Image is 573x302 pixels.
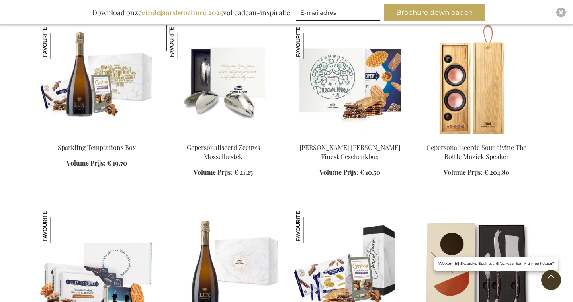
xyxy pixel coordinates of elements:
span: Volume Prijs: [194,168,233,176]
img: Personalised Soundivine The Bottle Music Speaker [420,25,534,136]
button: Brochure downloaden [384,4,485,21]
div: Close [556,8,566,17]
div: Download onze vol cadeau-inspiratie [88,4,294,21]
img: The Perfect Temptations Box [293,209,327,243]
img: Personalised Zeeland Mussel Cutlery [166,25,280,136]
a: [PERSON_NAME] [PERSON_NAME] Finest Geschenkbox [299,143,401,161]
a: Personalised Zeeland Mussel Cutlery Gepersonaliseerd Zeeuws Mosselbestek [166,133,280,141]
a: Sparkling Temptations Box [58,143,136,152]
span: Volume Prijs: [444,168,483,176]
a: Jules Destrooper Jules' Finest Gift Box Jules Destrooper Jules' Finest Geschenkbox [293,133,407,141]
a: Sparkling Temptations Bpx Sparkling Temptations Box [40,133,154,141]
a: Volume Prijs: € 10,50 [319,168,380,177]
img: Jules Destrooper Jules' Finest Geschenkbox [293,25,327,59]
img: Sparkling Temptations Box [40,25,74,59]
a: Gepersonaliseerde Soundivine The Bottle Muziek Speaker [426,143,526,161]
span: Volume Prijs: [319,168,358,176]
img: Jules Destrooper Ultimate Biscuits Gift Set [40,209,74,243]
img: Sparkling Temptations Bpx [40,25,154,136]
input: E-mailadres [296,4,380,21]
img: Close [559,10,563,15]
a: Volume Prijs: € 21,25 [194,168,253,177]
span: € 21,25 [234,168,253,176]
span: Volume Prijs: [66,159,106,167]
form: marketing offers and promotions [296,4,383,23]
img: Jules Destrooper Jules' Finest Gift Box [293,25,407,136]
a: Volume Prijs: € 19,70 [66,159,127,168]
span: € 10,50 [360,168,380,176]
b: eindejaarsbrochure 2025 [142,8,223,17]
a: Personalised Soundivine The Bottle Music Speaker [420,133,534,141]
img: Gepersonaliseerd Zeeuws Mosselbestek [166,25,201,59]
span: € 19,70 [107,159,127,167]
a: Gepersonaliseerd Zeeuws Mosselbestek [187,143,260,161]
a: Volume Prijs: € 204,80 [444,168,509,177]
span: € 204,80 [484,168,509,176]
